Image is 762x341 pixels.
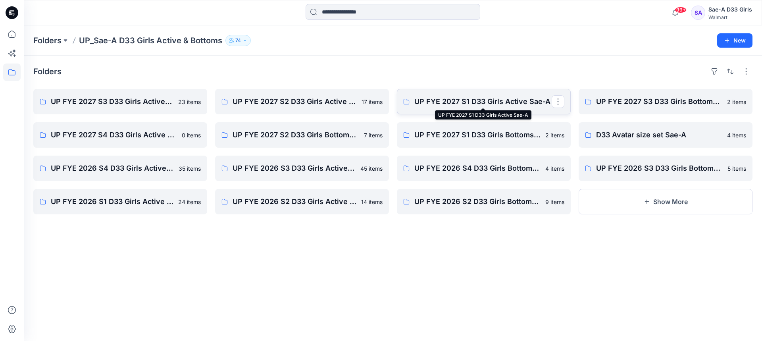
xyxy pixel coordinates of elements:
[182,131,201,139] p: 0 items
[579,122,752,148] a: D33 Avatar size set Sae-A4 items
[675,7,687,13] span: 99+
[545,164,564,173] p: 4 items
[51,129,177,141] p: UP FYE 2027 S4 D33 Girls Active Sae-A
[727,164,746,173] p: 5 items
[51,196,173,207] p: UP FYE 2026 S1 D33 Girls Active Sae-A
[727,131,746,139] p: 4 items
[33,89,207,114] a: UP FYE 2027 S3 D33 Girls Active Sae-A23 items
[233,129,359,141] p: UP FYE 2027 S2 D33 Girls Bottoms Sae-A
[364,131,383,139] p: 7 items
[545,198,564,206] p: 9 items
[215,189,389,214] a: UP FYE 2026 S2 D33 Girls Active Sae-A14 items
[414,196,541,207] p: UP FYE 2026 S2 D33 Girls Bottoms Sae-A
[596,96,722,107] p: UP FYE 2027 S3 D33 Girls Bottoms Sae-A
[397,156,571,181] a: UP FYE 2026 S4 D33 Girls Bottoms Sae-A4 items
[179,164,201,173] p: 35 items
[79,35,222,46] p: UP_Sae-A D33 Girls Active & Bottoms
[397,122,571,148] a: UP FYE 2027 S1 D33 Girls Bottoms Sae-A2 items
[215,156,389,181] a: UP FYE 2026 S3 D33 Girls Active Sae-A45 items
[414,163,541,174] p: UP FYE 2026 S4 D33 Girls Bottoms Sae-A
[727,98,746,106] p: 2 items
[233,96,357,107] p: UP FYE 2027 S2 D33 Girls Active Sae-A
[51,96,173,107] p: UP FYE 2027 S3 D33 Girls Active Sae-A
[235,36,241,45] p: 74
[360,164,383,173] p: 45 items
[397,189,571,214] a: UP FYE 2026 S2 D33 Girls Bottoms Sae-A9 items
[233,196,356,207] p: UP FYE 2026 S2 D33 Girls Active Sae-A
[362,98,383,106] p: 17 items
[545,131,564,139] p: 2 items
[33,35,62,46] a: Folders
[596,163,723,174] p: UP FYE 2026 S3 D33 Girls Bottoms Sae-A
[33,156,207,181] a: UP FYE 2026 S4 D33 Girls Active Sae-A35 items
[708,14,752,20] div: Walmart
[691,6,705,20] div: SA
[215,89,389,114] a: UP FYE 2027 S2 D33 Girls Active Sae-A17 items
[225,35,251,46] button: 74
[215,122,389,148] a: UP FYE 2027 S2 D33 Girls Bottoms Sae-A7 items
[233,163,356,174] p: UP FYE 2026 S3 D33 Girls Active Sae-A
[178,98,201,106] p: 23 items
[178,198,201,206] p: 24 items
[579,189,752,214] button: Show More
[579,156,752,181] a: UP FYE 2026 S3 D33 Girls Bottoms Sae-A5 items
[33,67,62,76] h4: Folders
[397,89,571,114] a: UP FYE 2027 S1 D33 Girls Active Sae-A
[414,96,552,107] p: UP FYE 2027 S1 D33 Girls Active Sae-A
[596,129,722,141] p: D33 Avatar size set Sae-A
[361,198,383,206] p: 14 items
[33,122,207,148] a: UP FYE 2027 S4 D33 Girls Active Sae-A0 items
[708,5,752,14] div: Sae-A D33 Girls
[579,89,752,114] a: UP FYE 2027 S3 D33 Girls Bottoms Sae-A2 items
[33,189,207,214] a: UP FYE 2026 S1 D33 Girls Active Sae-A24 items
[414,129,541,141] p: UP FYE 2027 S1 D33 Girls Bottoms Sae-A
[51,163,174,174] p: UP FYE 2026 S4 D33 Girls Active Sae-A
[717,33,752,48] button: New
